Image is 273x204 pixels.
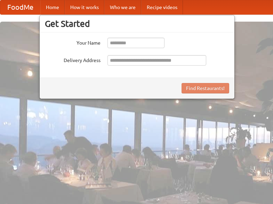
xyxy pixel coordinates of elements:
[40,0,65,14] a: Home
[45,18,229,29] h3: Get Started
[65,0,104,14] a: How it works
[0,0,40,14] a: FoodMe
[104,0,141,14] a: Who we are
[45,55,101,64] label: Delivery Address
[141,0,183,14] a: Recipe videos
[182,83,229,93] button: Find Restaurants!
[45,38,101,46] label: Your Name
